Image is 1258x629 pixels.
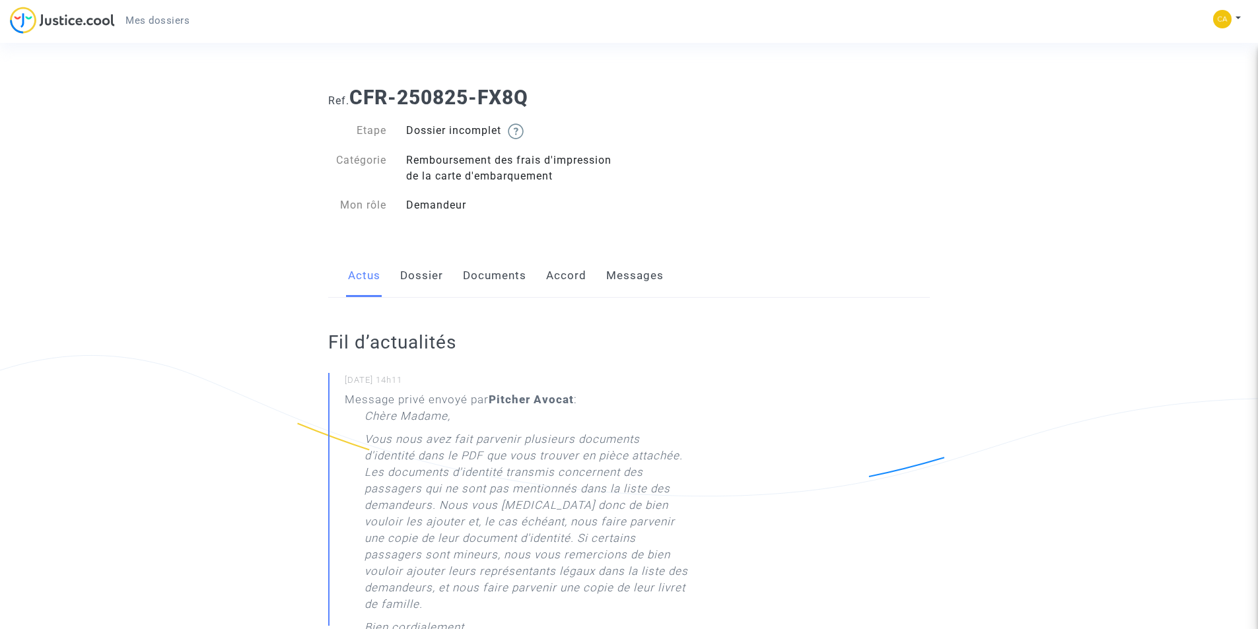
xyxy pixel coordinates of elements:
[125,15,190,26] span: Mes dossiers
[328,94,349,107] span: Ref.
[546,254,586,298] a: Accord
[489,393,574,406] b: Pitcher Avocat
[396,152,629,184] div: Remboursement des frais d'impression de la carte d'embarquement
[10,7,115,34] img: jc-logo.svg
[365,431,689,619] p: Vous nous avez fait parvenir plusieurs documents d'identité dans le PDF que vous trouver en pièce...
[396,197,629,213] div: Demandeur
[463,254,526,298] a: Documents
[606,254,664,298] a: Messages
[396,123,629,139] div: Dossier incomplet
[318,152,396,184] div: Catégorie
[348,254,380,298] a: Actus
[400,254,443,298] a: Dossier
[365,408,450,431] p: Chère Madame,
[318,123,396,139] div: Etape
[328,331,689,354] h2: Fil d’actualités
[115,11,200,30] a: Mes dossiers
[349,86,528,109] b: CFR-250825-FX8Q
[345,374,689,391] small: [DATE] 14h11
[318,197,396,213] div: Mon rôle
[1213,10,1232,28] img: 07641ef3a9788100727d3f3a202096ab
[508,123,524,139] img: help.svg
